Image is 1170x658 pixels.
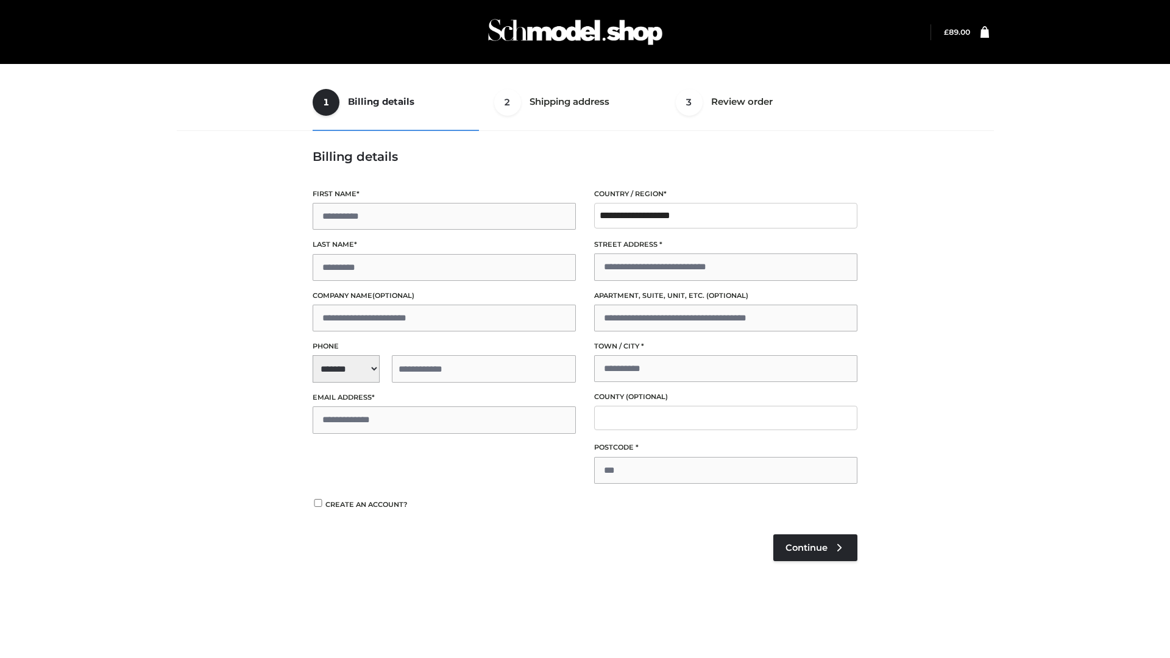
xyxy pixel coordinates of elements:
[594,290,857,302] label: Apartment, suite, unit, etc.
[594,188,857,200] label: Country / Region
[313,290,576,302] label: Company name
[944,27,970,37] a: £89.00
[372,291,414,300] span: (optional)
[594,391,857,403] label: County
[626,392,668,401] span: (optional)
[313,499,324,507] input: Create an account?
[484,8,667,56] img: Schmodel Admin 964
[944,27,970,37] bdi: 89.00
[325,500,408,509] span: Create an account?
[944,27,949,37] span: £
[785,542,828,553] span: Continue
[313,149,857,164] h3: Billing details
[773,534,857,561] a: Continue
[313,188,576,200] label: First name
[313,239,576,250] label: Last name
[706,291,748,300] span: (optional)
[594,239,857,250] label: Street address
[313,341,576,352] label: Phone
[594,341,857,352] label: Town / City
[594,442,857,453] label: Postcode
[313,392,576,403] label: Email address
